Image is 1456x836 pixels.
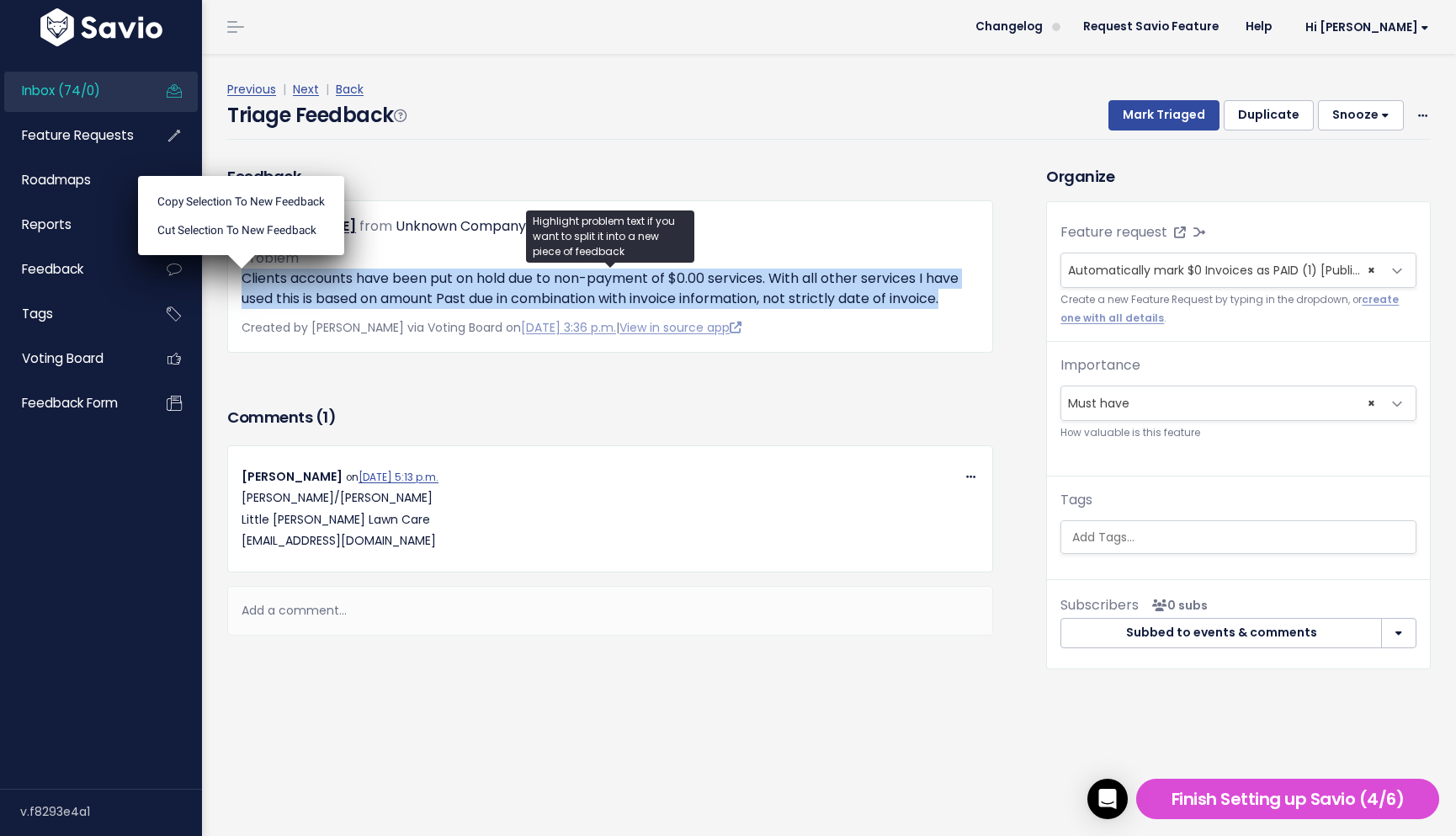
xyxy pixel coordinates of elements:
[346,471,438,484] span: on
[1368,386,1375,420] span: ×
[4,295,140,333] a: Tags
[4,72,140,110] a: Inbox (74/0)
[36,8,167,46] img: logo-white.9d6f32f41409.svg
[322,407,328,428] span: 1
[279,81,290,98] span: |
[1060,386,1416,421] span: Must have
[1060,293,1399,324] a: create one with all details
[227,100,406,130] h4: Triage Feedback
[1046,165,1431,188] h3: Organize
[1368,253,1375,287] span: ×
[1108,100,1220,130] button: Mark Triaged
[4,250,140,289] a: Feedback
[1065,529,1420,546] input: Add Tags...
[4,339,140,378] a: Voting Board
[359,471,438,484] a: [DATE] 5:13 p.m.
[521,319,616,336] a: [DATE] 3:36 p.m.
[1060,424,1416,442] small: How valuable is this feature
[242,468,343,485] span: [PERSON_NAME]
[619,319,741,336] a: View in source app
[1060,291,1416,327] small: Create a new Feature Request by typing in the dropdown, or .
[1070,14,1232,40] a: Request Savio Feature
[1087,779,1128,819] div: Open Intercom Messenger
[526,210,694,263] div: Highlight problem text if you want to split it into a new piece of feedback
[145,216,337,244] li: Cut selection to new Feedback
[1060,618,1381,648] button: Subbed to events & comments
[322,81,332,98] span: |
[1060,595,1139,615] span: Subscribers
[1061,386,1382,420] span: Must have
[975,21,1043,33] span: Changelog
[22,394,118,412] span: Feedback form
[4,116,140,155] a: Feature Requests
[22,82,100,99] span: Inbox (74/0)
[22,171,91,189] span: Roadmaps
[242,269,979,309] p: Clients accounts have been put on hold due to non-payment of $0.00 services. With all other servi...
[22,305,53,322] span: Tags
[1318,100,1404,130] button: Snooze
[227,406,993,429] h3: Comments ( )
[1224,100,1314,130] button: Duplicate
[396,215,526,239] div: Unknown Company
[1060,355,1140,375] label: Importance
[1068,262,1365,279] span: Automatically mark $0 Invoices as PAID (1) [Public]
[227,586,993,636] div: Add a comment...
[1060,222,1167,242] label: Feature request
[227,165,300,188] h3: Feedback
[20,790,202,833] div: v.f8293e4a1
[22,260,83,278] span: Feedback
[242,487,979,551] p: [PERSON_NAME]/[PERSON_NAME] Little [PERSON_NAME] Lawn Care [EMAIL_ADDRESS][DOMAIN_NAME]
[22,349,104,367] span: Voting Board
[242,319,741,336] span: Created by [PERSON_NAME] via Voting Board on |
[1145,597,1208,614] span: <p><strong>Subscribers</strong><br><br> No subscribers yet<br> </p>
[227,81,276,98] a: Previous
[1305,21,1429,34] span: Hi [PERSON_NAME]
[359,216,392,236] span: from
[1232,14,1285,40] a: Help
[22,126,134,144] span: Feature Requests
[4,384,140,423] a: Feedback form
[336,81,364,98] a: Back
[4,205,140,244] a: Reports
[145,186,337,215] li: Copy selection to new Feedback
[293,81,319,98] a: Next
[1285,14,1443,40] a: Hi [PERSON_NAME]
[1144,786,1432,812] h5: Finish Setting up Savio (4/6)
[4,161,140,200] a: Roadmaps
[22,216,72,233] span: Reports
[1060,490,1092,510] label: Tags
